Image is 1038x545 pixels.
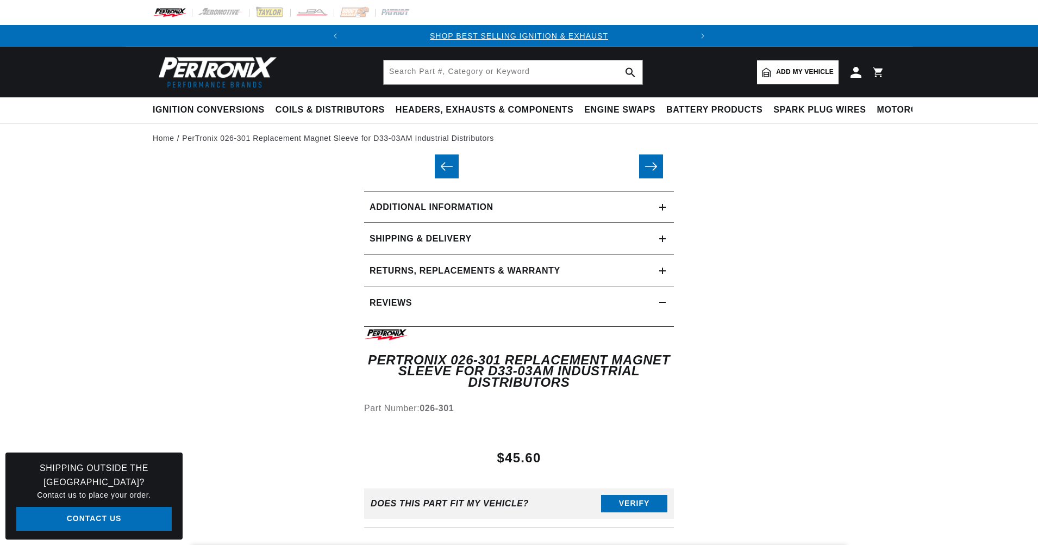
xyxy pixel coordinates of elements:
span: Engine Swaps [584,104,655,116]
div: Part Number: [364,401,674,416]
h2: Shipping & Delivery [370,232,472,246]
h3: Shipping Outside the [GEOGRAPHIC_DATA]? [16,461,172,489]
span: Ignition Conversions [153,104,265,116]
div: 1 of 2 [346,30,692,42]
slideshow-component: Translation missing: en.sections.announcements.announcement_bar [126,25,912,47]
summary: Headers, Exhausts & Components [390,97,579,123]
button: Translation missing: en.sections.announcements.previous_announcement [324,25,346,47]
summary: Reviews [364,287,674,319]
summary: Engine Swaps [579,97,661,123]
img: Pertronix [153,53,278,91]
h2: Reviews [370,296,412,310]
span: Headers, Exhausts & Components [396,104,573,116]
a: SHOP BEST SELLING IGNITION & EXHAUST [430,32,608,40]
summary: Shipping & Delivery [364,223,674,255]
summary: Returns, Replacements & Warranty [364,255,674,287]
summary: Motorcycle [872,97,947,123]
p: Contact us to place your order. [16,489,172,501]
a: Contact Us [16,507,172,531]
h2: Additional information [370,200,493,214]
span: Coils & Distributors [276,104,385,116]
nav: breadcrumbs [153,132,885,144]
button: Verify [601,495,667,512]
span: $45.60 [497,448,541,468]
strong: 026-301 [420,404,454,413]
div: Does This part fit My vehicle? [371,499,529,509]
input: Search Part #, Category or Keyword [384,60,642,84]
span: Motorcycle [877,104,942,116]
span: Spark Plug Wires [773,104,866,116]
summary: Additional information [364,191,674,223]
h2: Returns, Replacements & Warranty [370,264,560,278]
media-gallery: Gallery Viewer [364,164,674,169]
summary: Ignition Conversions [153,97,270,123]
a: Add my vehicle [757,60,839,84]
button: Slide right [639,154,663,178]
a: Home [153,132,174,144]
h1: PerTronix 026-301 Replacement Magnet Sleeve for D33-03AM Industrial Distributors [364,355,674,388]
button: search button [618,60,642,84]
span: Battery Products [666,104,762,116]
span: Add my vehicle [776,67,834,77]
a: PerTronix 026-301 Replacement Magnet Sleeve for D33-03AM Industrial Distributors [182,132,494,144]
button: Translation missing: en.sections.announcements.next_announcement [692,25,714,47]
summary: Coils & Distributors [270,97,390,123]
summary: Battery Products [661,97,768,123]
div: Announcement [346,30,692,42]
summary: Spark Plug Wires [768,97,871,123]
button: Slide left [435,154,459,178]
